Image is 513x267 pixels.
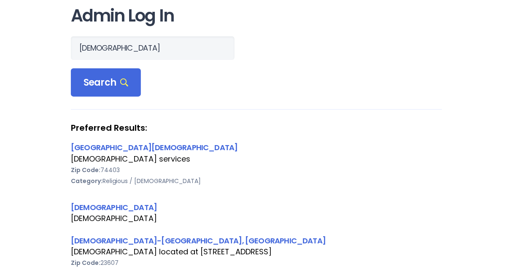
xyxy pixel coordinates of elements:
a: [DEMOGRAPHIC_DATA] [71,202,157,213]
div: Religious / [DEMOGRAPHIC_DATA] [71,175,442,186]
div: [DEMOGRAPHIC_DATA] services [71,154,442,165]
a: [DEMOGRAPHIC_DATA]-[GEOGRAPHIC_DATA], [GEOGRAPHIC_DATA] [71,235,326,246]
a: [GEOGRAPHIC_DATA][DEMOGRAPHIC_DATA] [71,142,238,153]
h1: Admin Log In [71,6,442,25]
input: Search Orgs… [71,36,235,60]
span: Search [84,77,128,89]
div: [DEMOGRAPHIC_DATA] [71,202,442,213]
div: [DEMOGRAPHIC_DATA]-[GEOGRAPHIC_DATA], [GEOGRAPHIC_DATA] [71,235,442,246]
div: Search [71,68,141,97]
div: 74403 [71,165,442,175]
b: Zip Code: [71,259,100,267]
div: [GEOGRAPHIC_DATA][DEMOGRAPHIC_DATA] [71,142,442,153]
b: Zip Code: [71,166,100,174]
div: [DEMOGRAPHIC_DATA] located at [STREET_ADDRESS] [71,246,442,257]
div: [DEMOGRAPHIC_DATA] [71,213,442,224]
strong: Preferred Results: [71,122,442,133]
b: Category: [71,177,103,185]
